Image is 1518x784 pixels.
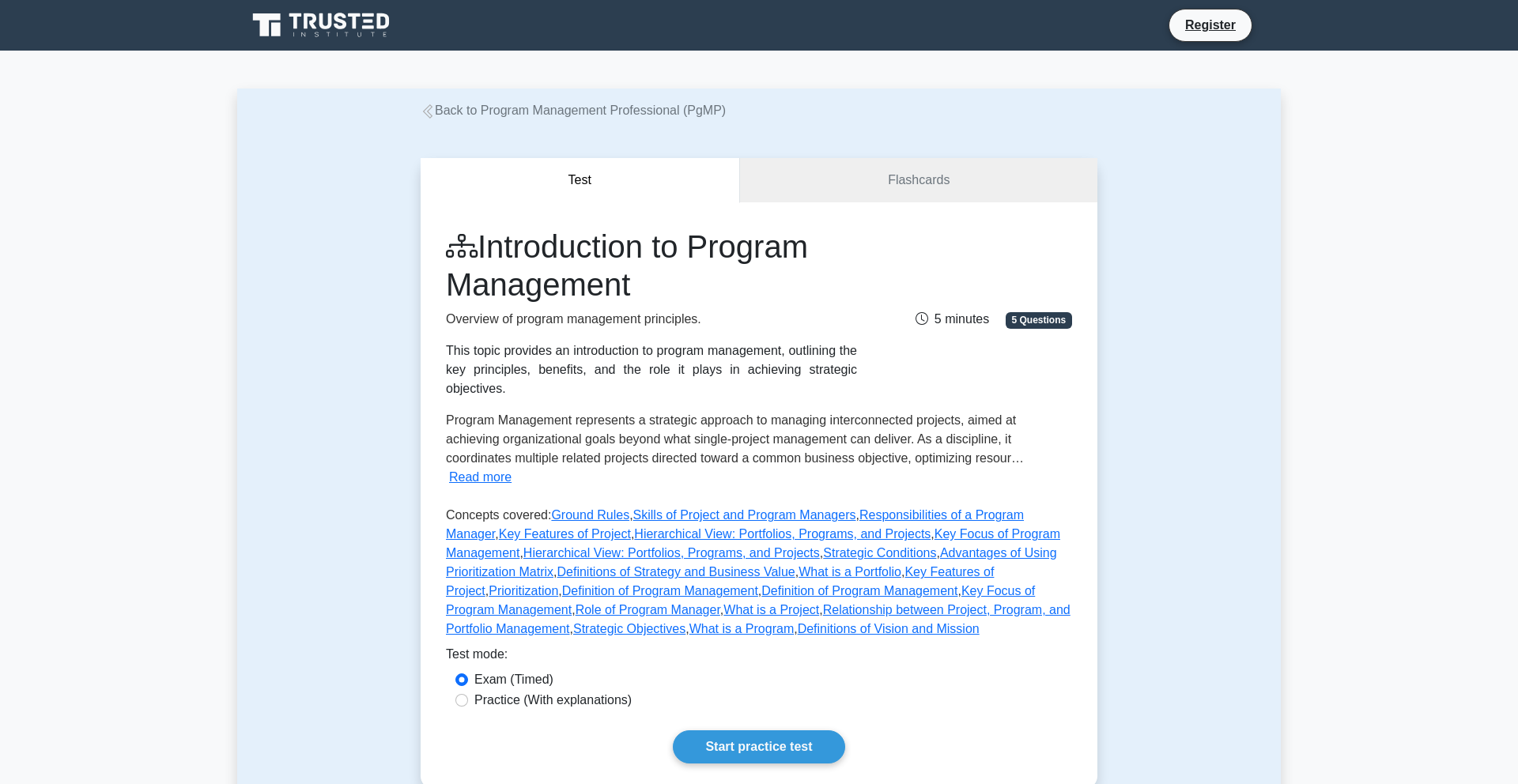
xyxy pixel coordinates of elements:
[761,584,957,597] a: Definition of Program Management
[634,527,931,541] a: Hierarchical View: Portfolios, Programs, and Projects
[421,158,740,203] button: Test
[489,584,558,597] a: Prioritization
[446,341,857,398] div: This topic provides an introduction to program management, outlining the key principles, benefits...
[562,584,758,597] a: Definition of Program Management
[421,104,726,117] a: Back to Program Management Professional (PgMP)
[449,468,512,487] button: Read more
[823,546,936,560] a: Strategic Conditions
[446,228,857,303] h1: Introduction to Program Management
[576,603,720,616] a: Role of Program Manager
[446,506,1072,645] p: Concepts covered: , , , , , , , , , , , , , , , , , , , , ,
[798,622,980,635] a: Definitions of Vision and Mission
[446,413,1024,465] span: Program Management represents a strategic approach to managing interconnected projects, aimed at ...
[499,527,631,541] a: Key Features of Project
[1006,312,1072,328] span: 5 Questions
[799,565,901,579] a: What is a Portfolio
[1176,15,1245,35] a: Register
[446,310,857,329] p: Overview of program management principles.
[633,508,856,522] a: Skills of Project and Program Managers
[740,158,1097,203] a: Flashcards
[689,622,794,635] a: What is a Program
[446,645,1072,670] div: Test mode:
[723,603,819,616] a: What is a Project
[573,622,685,635] a: Strategic Objectives
[523,546,820,560] a: Hierarchical View: Portfolios, Programs, and Projects
[916,312,989,326] span: 5 minutes
[557,565,795,579] a: Definitions of Strategy and Business Value
[474,691,632,710] label: Practice (With explanations)
[474,670,553,689] label: Exam (Timed)
[551,508,629,522] a: Ground Rules
[673,730,844,763] a: Start practice test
